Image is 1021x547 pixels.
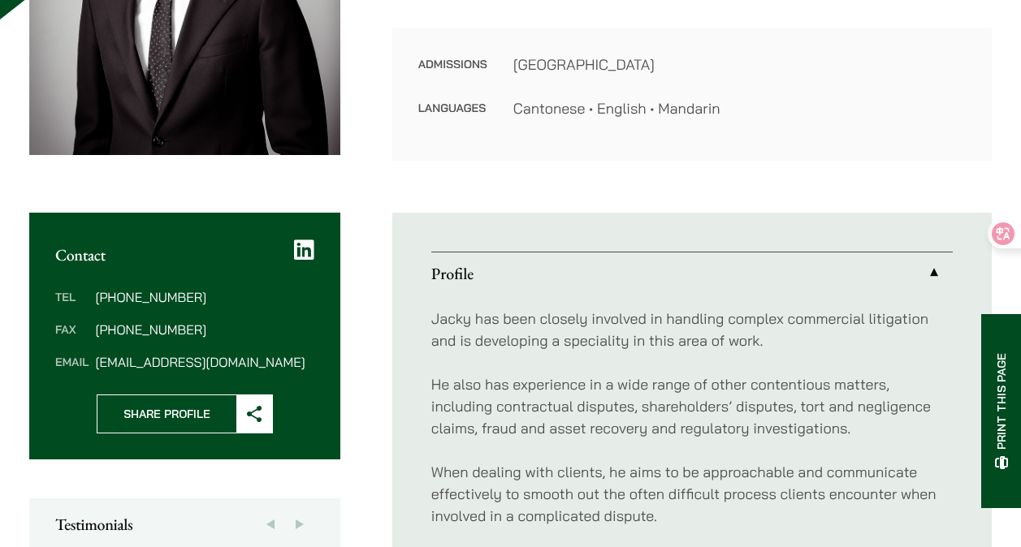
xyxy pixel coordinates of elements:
[55,355,89,368] dt: Email
[95,291,314,304] dd: [PHONE_NUMBER]
[95,355,314,368] dd: [EMAIL_ADDRESS][DOMAIN_NAME]
[55,291,89,323] dt: Tel
[55,323,89,355] dt: Fax
[431,308,953,351] p: Jacky has been closely involved in handling complex commercial litigation and is developing a spe...
[55,515,314,534] h2: Testimonials
[418,54,487,97] dt: Admissions
[294,239,314,261] a: LinkedIn
[418,97,487,119] dt: Languages
[95,323,314,336] dd: [PHONE_NUMBER]
[431,252,953,295] a: Profile
[97,394,273,433] button: Share Profile
[513,97,966,119] dd: Cantonese • English • Mandarin
[55,245,314,265] h2: Contact
[431,373,953,439] p: He also has experience in a wide range of other contentious matters, including contractual disput...
[513,54,966,75] dd: [GEOGRAPHIC_DATA]
[97,395,236,433] span: Share Profile
[431,461,953,527] p: When dealing with clients, he aims to be approachable and communicate effectively to smooth out t...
